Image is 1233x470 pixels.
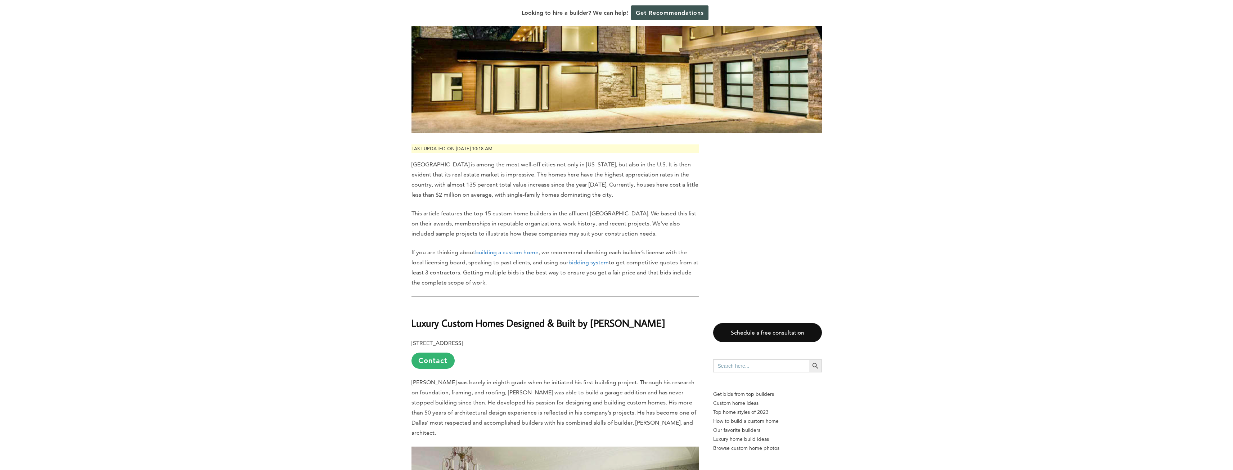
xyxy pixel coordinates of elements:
[713,435,822,444] a: Luxury home build ideas
[811,362,819,370] svg: Search
[713,426,822,435] a: Our favorite builders
[411,144,699,153] p: Last updated on [DATE] 10:18 am
[590,259,609,266] u: system
[713,390,822,399] p: Get bids from top builders
[411,353,455,369] a: Contact
[475,249,539,256] a: building a custom home
[411,379,696,436] span: [PERSON_NAME] was barely in eighth grade when he initiated his first building project. Through hi...
[713,323,822,342] a: Schedule a free consultation
[713,444,822,453] a: Browse custom home photos
[568,259,589,266] u: bidding
[713,408,822,417] a: Top home styles of 2023
[411,210,696,237] span: This article features the top 15 custom home builders in the affluent [GEOGRAPHIC_DATA]. We based...
[411,161,698,198] span: [GEOGRAPHIC_DATA] is among the most well-off cities not only in [US_STATE], but also in the U.S. ...
[713,359,809,372] input: Search here...
[411,340,463,346] b: [STREET_ADDRESS]
[631,5,708,20] a: Get Recommendations
[411,247,699,288] p: If you are thinking about , we recommend checking each builder’s license with the local licensing...
[713,399,822,408] a: Custom home ideas
[1095,418,1224,461] iframe: Drift Widget Chat Controller
[411,317,665,329] b: Luxury Custom Homes Designed & Built by [PERSON_NAME]
[713,417,822,426] a: How to build a custom home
